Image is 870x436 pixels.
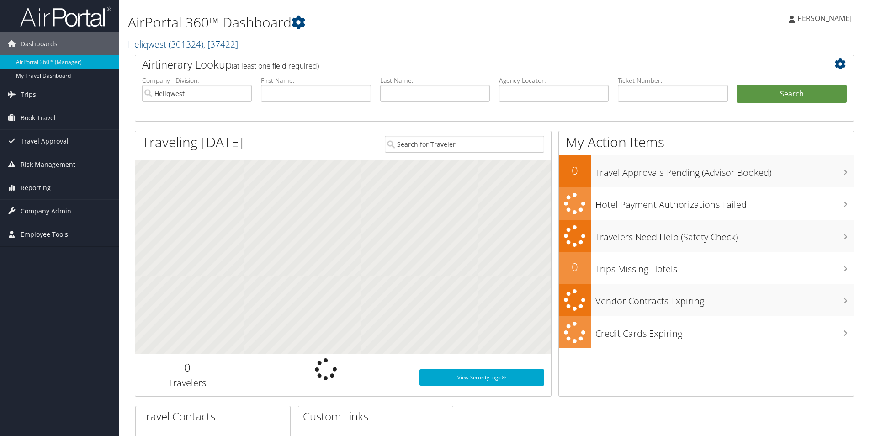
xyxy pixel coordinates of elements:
a: [PERSON_NAME] [789,5,861,32]
span: Employee Tools [21,223,68,246]
h3: Trips Missing Hotels [595,258,854,276]
a: Travelers Need Help (Safety Check) [559,220,854,252]
button: Search [737,85,847,103]
h2: 0 [142,360,232,375]
img: airportal-logo.png [20,6,111,27]
h2: Travel Contacts [140,409,290,424]
a: Credit Cards Expiring [559,316,854,349]
h1: AirPortal 360™ Dashboard [128,13,616,32]
a: Vendor Contracts Expiring [559,284,854,316]
h3: Credit Cards Expiring [595,323,854,340]
h2: Custom Links [303,409,453,424]
h3: Travelers [142,377,232,389]
label: First Name: [261,76,371,85]
span: Travel Approval [21,130,69,153]
span: Risk Management [21,153,75,176]
label: Last Name: [380,76,490,85]
h3: Travel Approvals Pending (Advisor Booked) [595,162,854,179]
span: (at least one field required) [232,61,319,71]
span: Company Admin [21,200,71,223]
h1: My Action Items [559,133,854,152]
a: Heliqwest [128,38,238,50]
span: ( 301324 ) [169,38,203,50]
span: Reporting [21,176,51,199]
h1: Traveling [DATE] [142,133,244,152]
label: Agency Locator: [499,76,609,85]
a: View SecurityLogic® [419,369,544,386]
a: 0Trips Missing Hotels [559,252,854,284]
h2: 0 [559,259,591,275]
h3: Travelers Need Help (Safety Check) [595,226,854,244]
label: Ticket Number: [618,76,727,85]
span: Book Travel [21,106,56,129]
h2: 0 [559,163,591,178]
a: 0Travel Approvals Pending (Advisor Booked) [559,155,854,187]
input: Search for Traveler [385,136,544,153]
h3: Hotel Payment Authorizations Failed [595,194,854,211]
span: , [ 37422 ] [203,38,238,50]
a: Hotel Payment Authorizations Failed [559,187,854,220]
h3: Vendor Contracts Expiring [595,290,854,308]
span: [PERSON_NAME] [795,13,852,23]
span: Trips [21,83,36,106]
label: Company - Division: [142,76,252,85]
h2: Airtinerary Lookup [142,57,787,72]
span: Dashboards [21,32,58,55]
